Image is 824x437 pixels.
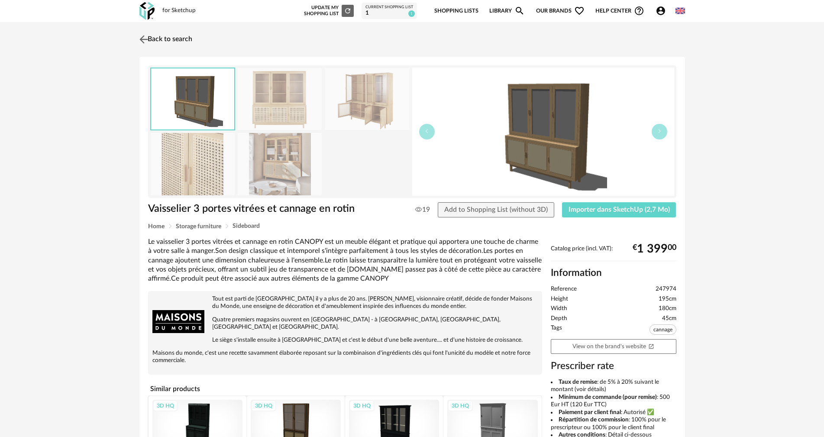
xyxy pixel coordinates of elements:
img: us [675,6,685,16]
h2: Information [551,267,676,279]
h3: Prescriber rate [551,360,676,372]
span: Magnify icon [514,6,525,16]
div: 1 [365,10,413,17]
div: Catalog price (incl. VAT): [551,245,676,261]
b: Paiement par client final [559,409,621,415]
span: Tags [551,324,562,337]
span: Help Circle Outline icon [634,6,644,16]
li: : 500 Eur HT (120 Eur TTC) [551,394,676,409]
span: Reference [551,285,577,293]
div: Current Shopping List [365,5,413,10]
p: Maisons du monde, c'est une recette savamment élaborée reposant sur la combinaison d'ingrédients ... [152,350,538,364]
a: View on the brand's websiteOpen In New icon [551,339,676,354]
span: 195cm [659,295,676,303]
li: : 100% pour le prescripteur ou 100% pour le client final [551,416,676,431]
div: Le vaisselier 3 portes vitrées et cannage en rotin CANOPY est un meuble élégant et pratique qui a... [148,237,542,283]
span: Account Circle icon [656,6,666,16]
div: Update my Shopping List [291,5,354,17]
div: 3D HQ [448,400,473,411]
a: Back to search [137,30,192,49]
p: Tout est parti de [GEOGRAPHIC_DATA] il y a plus de 20 ans. [PERSON_NAME], visionnaire créatif, dé... [152,295,538,310]
a: LibraryMagnify icon [489,1,525,21]
span: 1 [408,10,415,17]
img: vaisselier-3-portes-vitrees-et-cannage-en-rotin-1000-12-6-247974_5.jpg [151,133,235,195]
span: 19 [415,205,430,214]
p: Le siège s'installe ensuite à [GEOGRAPHIC_DATA] et c'est le début d'une belle aventure.... et d'u... [152,337,538,344]
span: Our brands [536,1,585,21]
span: Open In New icon [648,343,654,349]
span: Width [551,305,567,313]
span: 180cm [659,305,676,313]
b: Minimum de commande (pour remise) [559,394,657,400]
div: 3D HQ [349,400,375,411]
div: 3D HQ [153,400,178,411]
span: Home [148,223,165,230]
span: 45cm [662,315,676,323]
h1: Vaisselier 3 portes vitrées et cannage en rotin [148,202,363,216]
img: thumbnail.png [151,68,234,129]
span: Sideboard [233,223,260,229]
div: 3D HQ [251,400,276,411]
a: Shopping Lists [434,1,478,21]
img: vaisselier-3-portes-vitrees-et-cannage-en-rotin-1000-12-6-247974_2.jpg [238,133,322,195]
span: Heart Outline icon [574,6,585,16]
img: svg+xml;base64,PHN2ZyB3aWR0aD0iMjQiIGhlaWdodD0iMjQiIHZpZXdCb3g9IjAgMCAyNCAyNCIgZmlsbD0ibm9uZSIgeG... [137,33,150,45]
p: Quatre premiers magasins ouvrent en [GEOGRAPHIC_DATA] - à [GEOGRAPHIC_DATA], [GEOGRAPHIC_DATA], [... [152,316,538,331]
a: Current Shopping List 1 1 [365,5,413,17]
img: thumbnail.png [412,68,674,196]
div: for Sketchup [162,7,196,15]
span: Add to Shopping List (without 3D) [444,206,548,213]
img: vaisselier-3-portes-vitrees-et-cannage-en-rotin-1000-12-6-247974_4.jpg [325,68,409,130]
li: : de 5% à 20% suivant le montant (voir détails) [551,379,676,394]
span: cannage [650,324,676,335]
span: Refresh icon [344,8,352,13]
span: Height [551,295,568,303]
img: brand logo [152,295,204,347]
span: Account Circle icon [656,6,670,16]
img: vaisselier-3-portes-vitrees-et-cannage-en-rotin-1000-12-6-247974_1.jpg [238,68,322,130]
button: Importer dans SketchUp (2,7 Mo) [562,202,676,218]
span: 1 399 [637,246,668,252]
span: Importer dans SketchUp (2,7 Mo) [569,206,670,213]
b: Répartition de commission [559,417,629,423]
b: Taux de remise [559,379,597,385]
span: Help centerHelp Circle Outline icon [595,6,644,16]
li: : Autorisé ✅ [551,409,676,417]
div: € 00 [633,246,676,252]
div: Breadcrumb [148,223,676,230]
h4: Similar products [148,382,542,395]
button: Add to Shopping List (without 3D) [438,202,554,218]
span: 247974 [656,285,676,293]
span: Depth [551,315,567,323]
span: Storage furniture [176,223,221,230]
img: OXP [139,2,155,20]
